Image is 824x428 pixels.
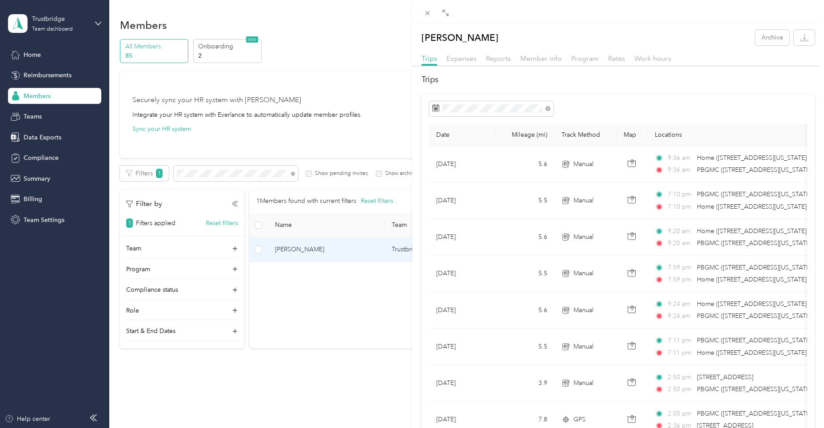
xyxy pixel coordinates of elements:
[429,365,496,402] td: [DATE]
[429,219,496,256] td: [DATE]
[668,202,693,212] span: 7:10 pm
[422,74,815,86] h2: Trips
[697,385,813,393] span: PBGMC ([STREET_ADDRESS][US_STATE])
[573,269,593,278] span: Manual
[668,373,693,382] span: 2:50 pm
[496,329,554,365] td: 5.5
[496,182,554,219] td: 5.5
[573,196,593,206] span: Manual
[668,311,693,321] span: 9:24 am
[755,30,789,45] button: Archive
[668,348,693,358] span: 7:11 pm
[573,415,585,424] span: GPS
[697,276,808,283] span: Home ([STREET_ADDRESS][US_STATE])
[429,124,496,146] th: Date
[608,54,625,63] span: Rates
[697,264,813,271] span: PBGMC ([STREET_ADDRESS][US_STATE])
[486,54,511,63] span: Reports
[697,312,813,320] span: PBGMC ([STREET_ADDRESS][US_STATE])
[520,54,562,63] span: Member info
[697,190,813,198] span: PBGMC ([STREET_ADDRESS][US_STATE])
[496,219,554,256] td: 5.6
[697,239,813,247] span: PBGMC ([STREET_ADDRESS][US_STATE])
[697,203,808,210] span: Home ([STREET_ADDRESS][US_STATE])
[634,54,671,63] span: Work hours
[697,337,813,344] span: PBGMC ([STREET_ADDRESS][US_STATE])
[697,154,808,162] span: Home ([STREET_ADDRESS][US_STATE])
[496,292,554,329] td: 5.6
[697,410,813,417] span: PBGMC ([STREET_ADDRESS][US_STATE])
[697,227,808,235] span: Home ([STREET_ADDRESS][US_STATE])
[422,54,437,63] span: Trips
[697,166,813,174] span: PBGMC ([STREET_ADDRESS][US_STATE])
[429,329,496,365] td: [DATE]
[554,124,617,146] th: Track Method
[573,232,593,242] span: Manual
[429,182,496,219] td: [DATE]
[573,342,593,352] span: Manual
[668,165,693,175] span: 9:36 am
[571,54,599,63] span: Program
[429,146,496,182] td: [DATE]
[697,373,753,381] span: [STREET_ADDRESS]
[668,409,693,419] span: 2:00 pm
[573,378,593,388] span: Manual
[697,300,808,308] span: Home ([STREET_ADDRESS][US_STATE])
[668,226,693,236] span: 9:20 am
[429,256,496,292] td: [DATE]
[429,292,496,329] td: [DATE]
[446,54,477,63] span: Expenses
[668,238,693,248] span: 9:20 am
[422,30,498,45] p: [PERSON_NAME]
[668,275,693,285] span: 7:59 pm
[668,263,693,273] span: 7:59 pm
[668,190,693,199] span: 7:10 pm
[668,299,693,309] span: 9:24 am
[774,378,824,428] iframe: Everlance-gr Chat Button Frame
[697,349,808,357] span: Home ([STREET_ADDRESS][US_STATE])
[496,256,554,292] td: 5.5
[573,159,593,169] span: Manual
[496,124,554,146] th: Mileage (mi)
[496,365,554,402] td: 3.9
[668,384,693,394] span: 2:50 pm
[668,336,693,345] span: 7:11 pm
[573,305,593,315] span: Manual
[668,153,693,163] span: 9:36 am
[496,146,554,182] td: 5.6
[617,124,648,146] th: Map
